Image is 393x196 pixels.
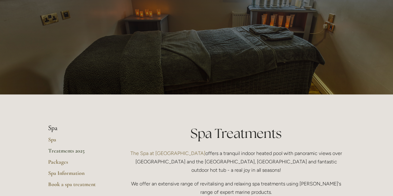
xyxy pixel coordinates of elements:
a: The Spa at [GEOGRAPHIC_DATA] [130,150,205,156]
li: Spa [48,124,107,132]
a: Packages [48,158,107,170]
a: Book a spa treatment [48,181,107,192]
a: Spa Information [48,170,107,181]
p: offers a tranquil indoor heated pool with panoramic views over [GEOGRAPHIC_DATA] and the [GEOGRAP... [127,149,345,175]
a: Treatments 2025 [48,147,107,158]
a: Spa [48,136,107,147]
h1: Spa Treatments [127,124,345,143]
